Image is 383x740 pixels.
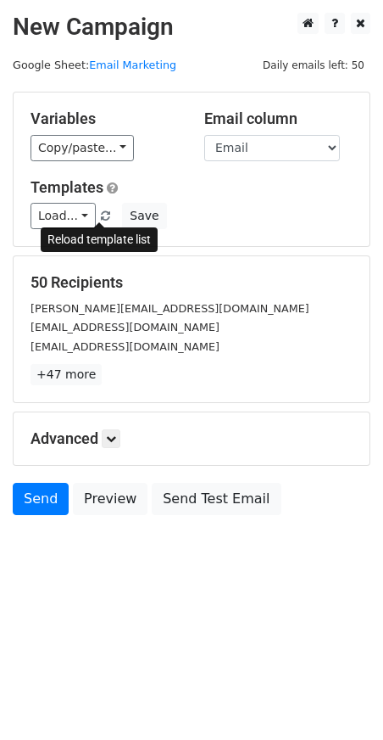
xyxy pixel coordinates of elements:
[31,321,219,334] small: [EMAIL_ADDRESS][DOMAIN_NAME]
[31,429,352,448] h5: Advanced
[31,135,134,161] a: Copy/paste...
[257,56,370,75] span: Daily emails left: 50
[89,59,176,71] a: Email Marketing
[298,659,383,740] iframe: Chat Widget
[13,483,69,515] a: Send
[31,273,352,292] h5: 50 Recipients
[13,59,176,71] small: Google Sheet:
[204,109,352,128] h5: Email column
[257,59,370,71] a: Daily emails left: 50
[41,227,158,252] div: Reload template list
[152,483,280,515] a: Send Test Email
[31,178,103,196] a: Templates
[31,364,102,385] a: +47 more
[31,203,96,229] a: Load...
[73,483,147,515] a: Preview
[13,13,370,42] h2: New Campaign
[31,340,219,353] small: [EMAIL_ADDRESS][DOMAIN_NAME]
[31,109,179,128] h5: Variables
[122,203,166,229] button: Save
[31,302,309,315] small: [PERSON_NAME][EMAIL_ADDRESS][DOMAIN_NAME]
